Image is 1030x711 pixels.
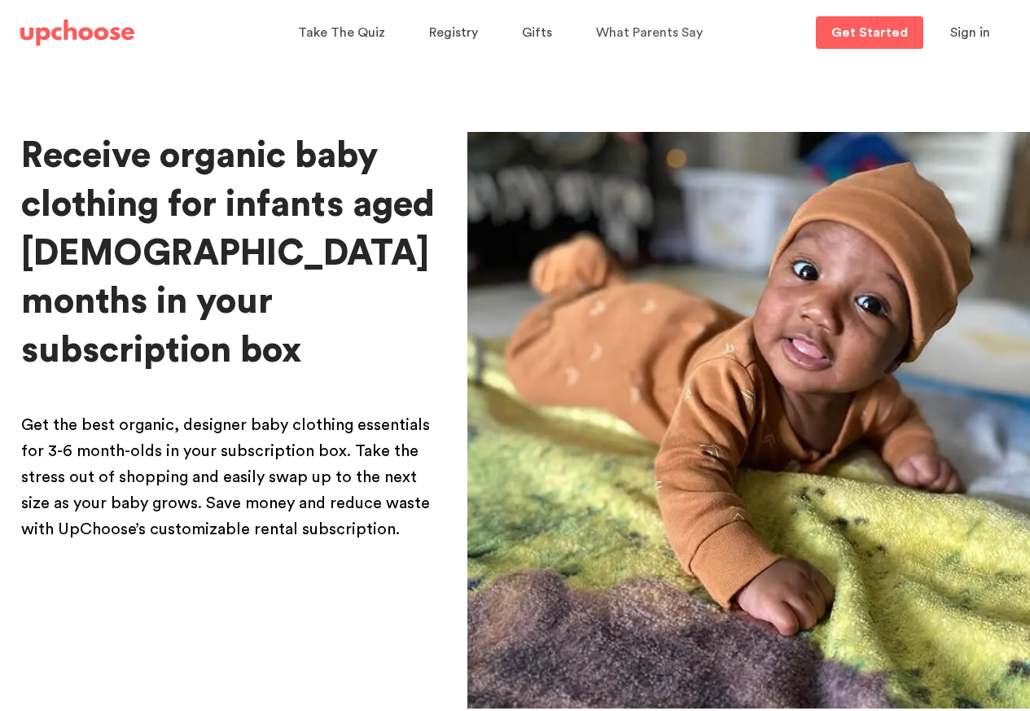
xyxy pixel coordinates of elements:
button: Sign in [930,16,1010,49]
a: Gifts [522,17,557,49]
span: What Parents Say [596,26,703,39]
a: UpChoose [20,16,134,50]
span: Registry [429,26,478,39]
span: Gifts [522,26,552,39]
span: Get the best organic, designer baby clothing essentials for 3-6 month-olds in your subscription b... [21,417,430,538]
span: Sign in [950,26,990,39]
a: What Parents Say [596,17,708,49]
img: UpChoose [20,20,134,46]
h1: Receive organic baby clothing for infants aged [DEMOGRAPHIC_DATA] months in your subscription box [21,132,441,375]
a: Take The Quiz [298,17,390,49]
span: Take The Quiz [298,26,385,39]
a: Get Started [816,16,923,49]
p: Get Started [831,26,908,39]
a: Registry [429,17,483,49]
